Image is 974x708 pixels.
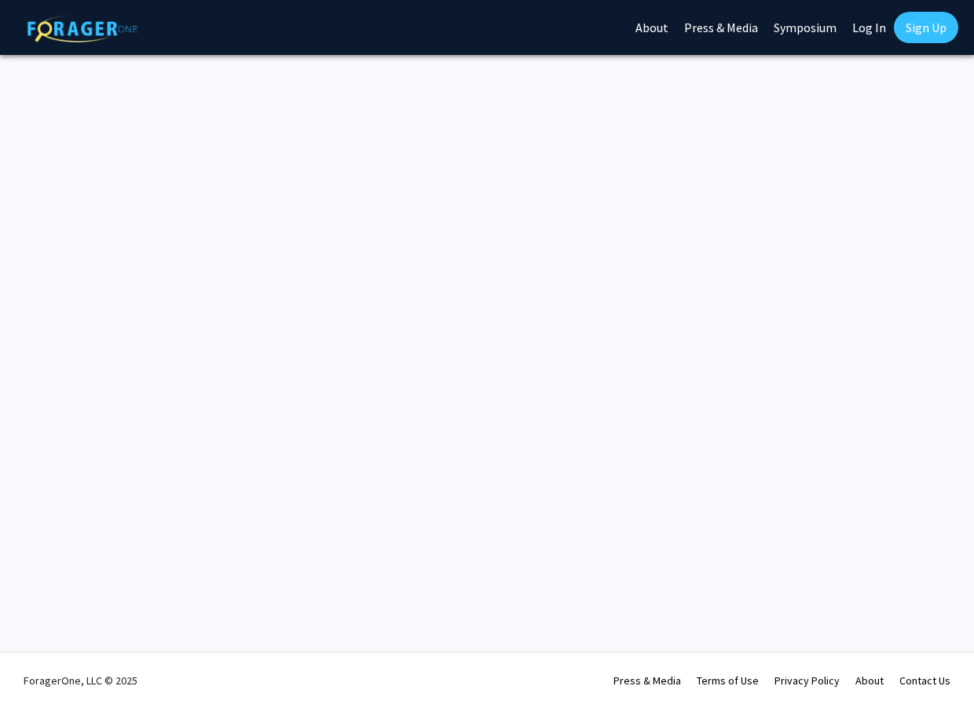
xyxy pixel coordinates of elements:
a: Sign Up [894,12,958,43]
a: Press & Media [613,673,681,688]
a: About [855,673,884,688]
a: Contact Us [899,673,950,688]
a: Privacy Policy [774,673,840,688]
a: Terms of Use [697,673,759,688]
img: ForagerOne Logo [27,15,137,42]
div: ForagerOne, LLC © 2025 [24,653,137,708]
